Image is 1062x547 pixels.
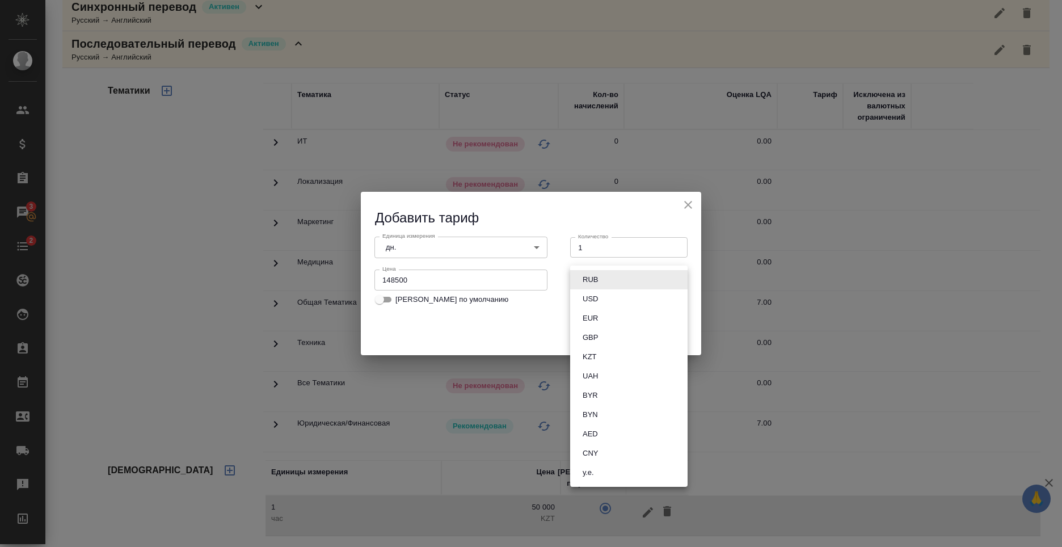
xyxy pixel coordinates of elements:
button: BYR [579,389,601,402]
button: AED [579,428,601,440]
button: USD [579,293,601,305]
button: у.е. [579,466,597,479]
button: BYN [579,409,601,421]
button: CNY [579,447,601,460]
button: KZT [579,351,600,363]
button: EUR [579,312,601,325]
button: GBP [579,331,601,344]
button: RUB [579,273,601,286]
button: UAH [579,370,601,382]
